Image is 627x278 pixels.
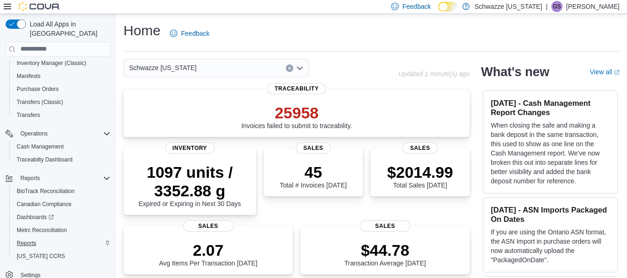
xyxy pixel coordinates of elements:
p: 25958 [241,103,352,122]
p: $2014.99 [387,163,453,181]
span: Manifests [13,71,110,82]
p: 2.07 [159,241,258,259]
span: Canadian Compliance [17,200,71,208]
button: Transfers [9,109,114,122]
button: Traceabilty Dashboard [9,153,114,166]
span: BioTrack Reconciliation [17,187,75,195]
span: Reports [17,173,110,184]
span: Transfers [13,110,110,121]
img: Cova [19,2,60,11]
span: Reports [17,239,36,247]
span: Traceabilty Dashboard [13,154,110,165]
span: Reports [13,238,110,249]
span: Transfers [17,111,40,119]
span: Transfers (Classic) [17,98,63,106]
span: Cash Management [17,143,64,150]
button: Metrc Reconciliation [9,224,114,237]
p: $44.78 [344,241,426,259]
span: Metrc Reconciliation [17,226,67,234]
button: Operations [17,128,52,139]
a: Transfers (Classic) [13,97,67,108]
h3: [DATE] - Cash Management Report Changes [491,98,610,117]
p: When closing the safe and making a bank deposit in the same transaction, this used to show as one... [491,121,610,186]
span: GS [553,1,561,12]
span: Canadian Compliance [13,199,110,210]
span: Sales [403,142,438,154]
input: Dark Mode [438,2,458,12]
a: Dashboards [13,212,58,223]
button: Reports [17,173,44,184]
div: Expired or Expiring in Next 30 Days [131,163,249,207]
a: [US_STATE] CCRS [13,251,69,262]
div: Transaction Average [DATE] [344,241,426,267]
p: | [546,1,548,12]
span: [US_STATE] CCRS [17,252,65,260]
h3: [DATE] - ASN Imports Packaged On Dates [491,205,610,224]
a: Canadian Compliance [13,199,75,210]
span: Inventory [165,142,215,154]
p: 1097 units / 3352.88 g [131,163,249,200]
span: Dashboards [17,213,54,221]
span: Feedback [402,2,431,11]
span: Sales [183,220,234,232]
a: Manifests [13,71,44,82]
h2: What's new [481,65,549,79]
button: [US_STATE] CCRS [9,250,114,263]
span: Dashboards [13,212,110,223]
span: Purchase Orders [17,85,59,93]
span: Traceability [267,83,326,94]
span: Load All Apps in [GEOGRAPHIC_DATA] [26,19,110,38]
button: Cash Management [9,140,114,153]
div: Total Sales [DATE] [387,163,453,189]
button: Inventory Manager (Classic) [9,57,114,70]
button: Purchase Orders [9,83,114,96]
a: Feedback [166,24,213,43]
p: If you are using the Ontario ASN format, the ASN Import in purchase orders will now automatically... [491,227,610,265]
a: BioTrack Reconciliation [13,186,78,197]
span: Purchase Orders [13,84,110,95]
span: Traceabilty Dashboard [17,156,72,163]
span: Cash Management [13,141,110,152]
span: Metrc Reconciliation [13,225,110,236]
button: Clear input [286,65,293,72]
span: Inventory Manager (Classic) [13,58,110,69]
span: Feedback [181,29,209,38]
a: Inventory Manager (Classic) [13,58,90,69]
button: Operations [2,127,114,140]
svg: External link [614,70,620,75]
div: Avg Items Per Transaction [DATE] [159,241,258,267]
button: Reports [9,237,114,250]
button: Canadian Compliance [9,198,114,211]
span: Sales [360,220,411,232]
p: [PERSON_NAME] [566,1,620,12]
p: Updated 1 minute(s) ago [398,70,470,78]
p: 45 [280,163,347,181]
div: Gulzar Sayall [551,1,562,12]
button: BioTrack Reconciliation [9,185,114,198]
button: Reports [2,172,114,185]
button: Transfers (Classic) [9,96,114,109]
a: Purchase Orders [13,84,63,95]
span: BioTrack Reconciliation [13,186,110,197]
a: Traceabilty Dashboard [13,154,76,165]
span: Schwazze [US_STATE] [129,62,197,73]
span: Washington CCRS [13,251,110,262]
a: Transfers [13,110,44,121]
a: Dashboards [9,211,114,224]
p: Schwazze [US_STATE] [474,1,542,12]
span: Inventory Manager (Classic) [17,59,86,67]
div: Invoices failed to submit to traceability. [241,103,352,129]
span: Manifests [17,72,40,80]
span: Reports [20,175,40,182]
a: Cash Management [13,141,67,152]
a: Metrc Reconciliation [13,225,71,236]
button: Open list of options [296,65,304,72]
span: Sales [296,142,330,154]
h1: Home [123,21,161,40]
button: Manifests [9,70,114,83]
div: Total # Invoices [DATE] [280,163,347,189]
a: View allExternal link [590,68,620,76]
span: Operations [17,128,110,139]
span: Transfers (Classic) [13,97,110,108]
